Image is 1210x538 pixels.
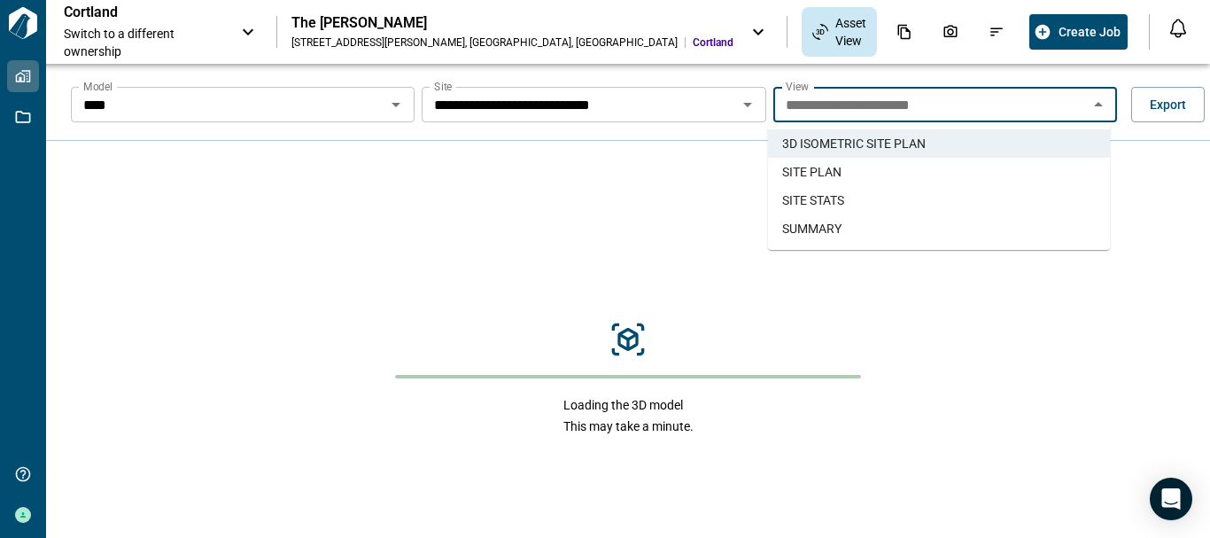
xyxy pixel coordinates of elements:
span: Cortland [693,35,733,50]
button: Export [1131,87,1205,122]
span: SITE PLAN [782,163,842,181]
div: Documents [886,17,923,47]
span: Export [1150,96,1186,113]
span: 3D ISOMETRIC SITE PLAN​ [782,135,926,152]
div: Issues & Info [978,17,1015,47]
button: Create Job [1029,14,1128,50]
div: Open Intercom Messenger [1150,478,1192,520]
label: Model [83,79,112,94]
span: Asset View [835,14,866,50]
div: Photos [932,17,969,47]
span: Create Job [1059,23,1121,41]
button: Close [1086,92,1111,117]
p: Cortland [64,4,223,21]
label: View [786,79,809,94]
div: Asset View [802,7,877,57]
button: Open [384,92,408,117]
button: Open [735,92,760,117]
div: [STREET_ADDRESS][PERSON_NAME] , [GEOGRAPHIC_DATA] , [GEOGRAPHIC_DATA] [291,35,678,50]
span: This may take a minute. [563,417,694,435]
span: SUMMARY [782,220,842,238]
span: Switch to a different ownership [64,25,223,60]
span: Loading the 3D model [563,396,694,414]
div: The [PERSON_NAME] [291,14,733,32]
span: SITE STATS [782,191,844,209]
label: Site [434,79,452,94]
button: Open notification feed [1164,14,1192,43]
